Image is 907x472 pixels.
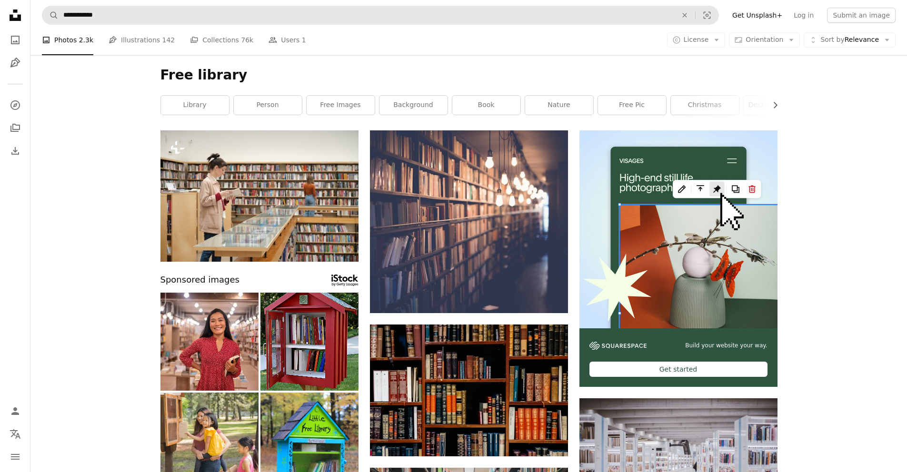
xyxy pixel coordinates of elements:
[746,36,783,43] span: Orientation
[241,35,253,45] span: 76k
[525,96,593,115] a: nature
[667,32,726,48] button: License
[696,6,718,24] button: Visual search
[260,293,359,391] img: Sidewalk Library in Residential Neighborhood
[6,96,25,115] a: Explore
[804,32,896,48] button: Sort byRelevance
[671,96,739,115] a: christmas
[6,447,25,466] button: Menu
[685,342,767,350] span: Build your website your way.
[302,35,306,45] span: 1
[767,96,777,115] button: scroll list to the right
[370,324,568,456] img: assorted-title of books piled in the shelves
[6,53,25,72] a: Illustrations
[579,130,777,328] img: file-1723602894256-972c108553a7image
[6,6,25,27] a: Home — Unsplash
[820,36,844,43] span: Sort by
[579,130,777,387] a: Build your website your way.Get started
[727,8,788,23] a: Get Unsplash+
[6,402,25,421] a: Log in / Sign up
[820,35,879,45] span: Relevance
[452,96,520,115] a: book
[579,460,777,468] a: white wooden shelf with books
[160,192,359,200] a: Young people studying in the library and choosing books for reading
[827,8,896,23] button: Submit an image
[161,96,229,115] a: library
[684,36,709,43] span: License
[234,96,302,115] a: person
[42,6,719,25] form: Find visuals sitewide
[307,96,375,115] a: free images
[109,25,175,55] a: Illustrations 142
[269,25,306,55] a: Users 1
[370,130,568,313] img: photo of library with turned on lights
[6,118,25,138] a: Collections
[6,141,25,160] a: Download History
[729,32,800,48] button: Orientation
[162,35,175,45] span: 142
[6,424,25,443] button: Language
[589,342,647,350] img: file-1606177908946-d1eed1cbe4f5image
[160,130,359,262] img: Young people studying in the library and choosing books for reading
[6,30,25,49] a: Photos
[744,96,812,115] a: desktop wallpaper
[674,6,695,24] button: Clear
[190,25,253,55] a: Collections 76k
[160,293,259,391] img: Portrait of modern female librarian of Asian ethnicity
[788,8,819,23] a: Log in
[379,96,448,115] a: background
[370,386,568,394] a: assorted-title of books piled in the shelves
[160,67,777,84] h1: Free library
[160,273,239,287] span: Sponsored images
[42,6,59,24] button: Search Unsplash
[598,96,666,115] a: free pic
[589,362,767,377] div: Get started
[370,217,568,226] a: photo of library with turned on lights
